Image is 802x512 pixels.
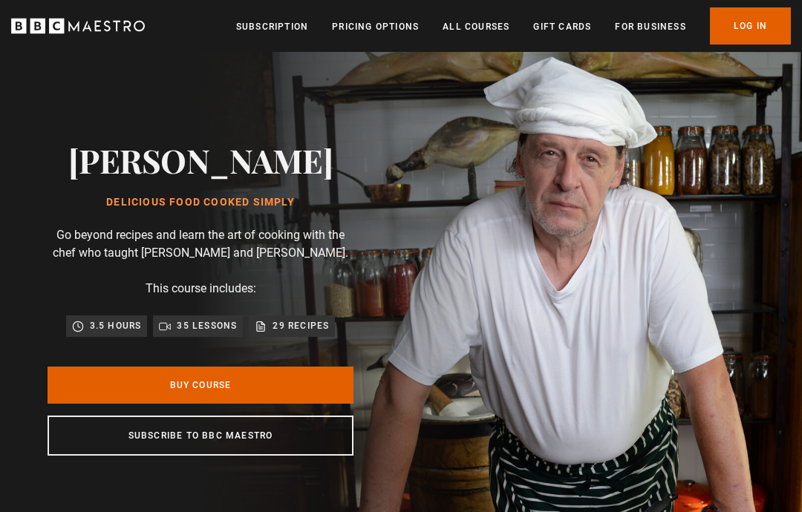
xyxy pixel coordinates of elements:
[177,318,237,333] p: 35 lessons
[48,416,353,456] a: Subscribe to BBC Maestro
[90,318,142,333] p: 3.5 hours
[11,15,145,37] svg: BBC Maestro
[68,141,333,179] h2: [PERSON_NAME]
[52,226,349,262] p: Go beyond recipes and learn the art of cooking with the chef who taught [PERSON_NAME] and [PERSON...
[48,367,353,404] a: Buy Course
[236,7,791,45] nav: Primary
[68,197,333,209] h1: Delicious Food Cooked Simply
[332,19,419,34] a: Pricing Options
[236,19,308,34] a: Subscription
[443,19,509,34] a: All Courses
[710,7,791,45] a: Log In
[533,19,591,34] a: Gift Cards
[615,19,685,34] a: For business
[146,280,256,298] p: This course includes:
[273,318,329,333] p: 29 recipes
